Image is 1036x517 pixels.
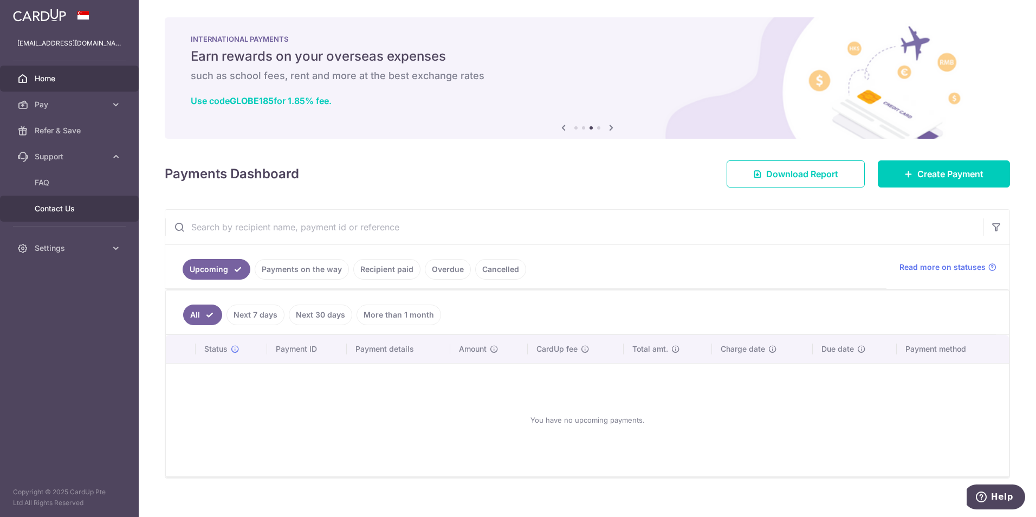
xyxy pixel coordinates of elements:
[727,160,865,188] a: Download Report
[35,125,106,136] span: Refer & Save
[191,95,332,106] a: Use codeGLOBE185for 1.85% fee.
[13,9,66,22] img: CardUp
[191,48,984,65] h5: Earn rewards on your overseas expenses
[357,305,441,325] a: More than 1 month
[35,73,106,84] span: Home
[897,335,1009,363] th: Payment method
[353,259,420,280] a: Recipient paid
[536,344,578,354] span: CardUp fee
[204,344,228,354] span: Status
[226,305,284,325] a: Next 7 days
[165,210,983,244] input: Search by recipient name, payment id or reference
[255,259,349,280] a: Payments on the way
[17,38,121,49] p: [EMAIL_ADDRESS][DOMAIN_NAME]
[35,99,106,110] span: Pay
[183,305,222,325] a: All
[459,344,487,354] span: Amount
[917,167,983,180] span: Create Payment
[347,335,450,363] th: Payment details
[967,484,1025,512] iframe: Opens a widget where you can find more information
[899,262,986,273] span: Read more on statuses
[721,344,765,354] span: Charge date
[179,372,996,468] div: You have no upcoming payments.
[766,167,838,180] span: Download Report
[183,259,250,280] a: Upcoming
[289,305,352,325] a: Next 30 days
[191,69,984,82] h6: such as school fees, rent and more at the best exchange rates
[35,151,106,162] span: Support
[632,344,668,354] span: Total amt.
[165,17,1010,139] img: International Payment Banner
[165,164,299,184] h4: Payments Dashboard
[475,259,526,280] a: Cancelled
[821,344,854,354] span: Due date
[35,243,106,254] span: Settings
[425,259,471,280] a: Overdue
[267,335,347,363] th: Payment ID
[878,160,1010,188] a: Create Payment
[230,95,274,106] b: GLOBE185
[35,177,106,188] span: FAQ
[899,262,996,273] a: Read more on statuses
[35,203,106,214] span: Contact Us
[191,35,984,43] p: INTERNATIONAL PAYMENTS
